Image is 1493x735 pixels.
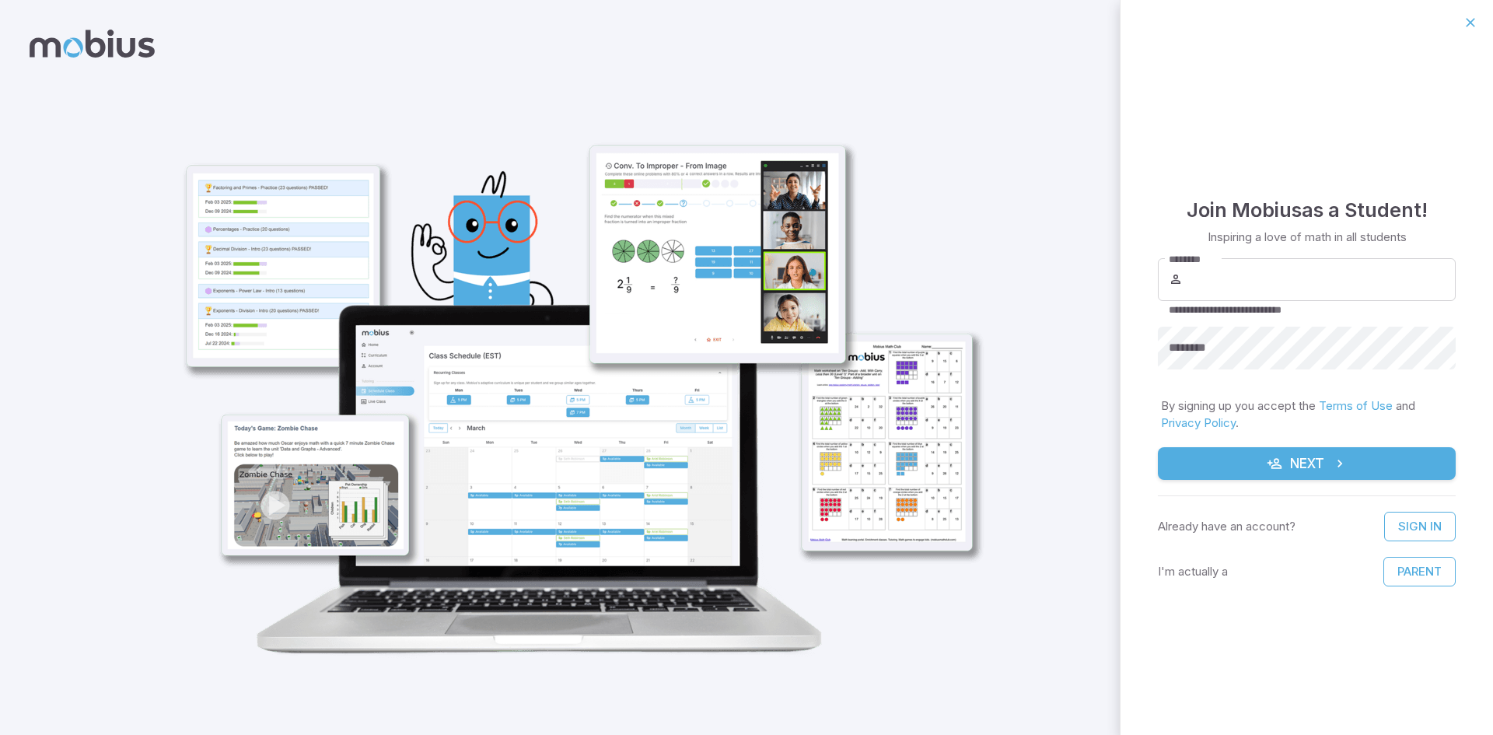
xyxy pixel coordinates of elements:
p: I'm actually a [1158,563,1228,580]
p: Inspiring a love of math in all students [1208,229,1407,246]
button: Parent [1383,557,1456,586]
p: By signing up you accept the and . [1161,397,1453,432]
h4: Join Mobius as a Student ! [1187,194,1428,226]
a: Privacy Policy [1161,415,1236,430]
img: parent_1-illustration [143,51,1002,681]
button: Next [1158,447,1456,480]
a: Terms of Use [1319,398,1393,413]
a: Sign In [1384,512,1456,541]
p: Already have an account? [1158,518,1295,535]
